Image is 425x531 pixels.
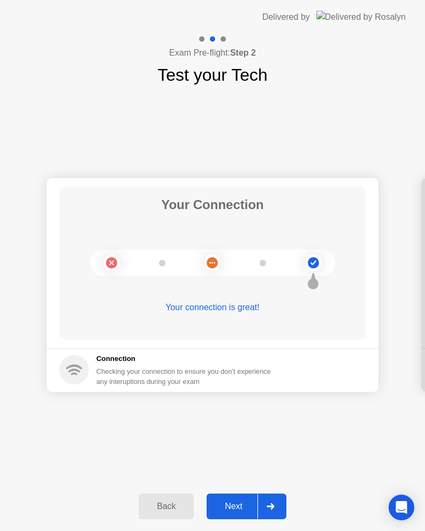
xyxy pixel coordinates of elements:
div: Your connection is great! [59,301,366,314]
h4: Exam Pre-flight: [169,47,256,59]
button: Back [139,494,194,519]
div: Open Intercom Messenger [389,495,414,520]
button: Next [207,494,286,519]
b: Step 2 [230,48,256,57]
div: Checking your connection to ensure you don’t experience any interuptions during your exam [96,366,277,387]
h1: Test your Tech [157,62,268,88]
h1: Your Connection [161,195,264,214]
div: Next [210,502,257,511]
h5: Connection [96,353,277,364]
div: Back [142,502,191,511]
img: Delivered by Rosalyn [316,11,406,23]
div: Delivered by [262,11,310,24]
